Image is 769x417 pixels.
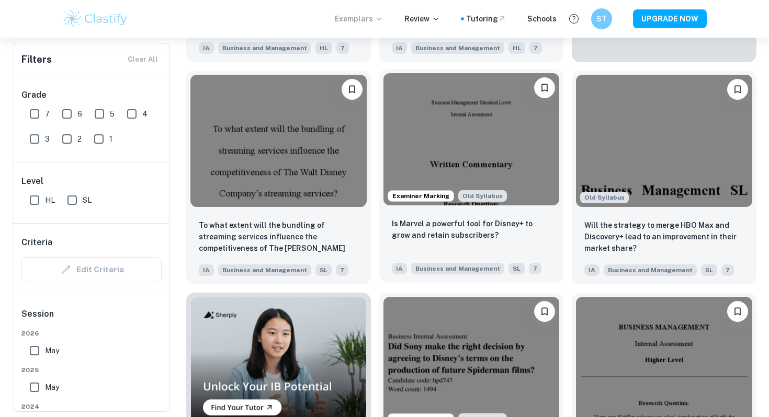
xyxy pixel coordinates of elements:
span: May [45,345,59,356]
span: 5 [110,108,115,120]
a: BookmarkTo what extent will the bundling of streaming services influence the competitiveness of T... [186,71,371,284]
span: HL [315,42,332,54]
span: Business and Management [411,263,504,274]
h6: ST [596,13,608,25]
button: ST [591,8,612,29]
span: Examiner Marking [388,191,454,201]
span: May [45,381,59,393]
button: Bookmark [342,79,363,100]
span: IA [584,264,600,276]
a: Schools [527,13,557,25]
span: HL [508,42,525,54]
span: SL [508,263,525,274]
span: 7 [336,264,348,276]
span: 7 [721,264,734,276]
button: Bookmark [727,79,748,100]
p: To what extent will the bundling of streaming services influence the competitiveness of The Walt ... [199,219,358,255]
h6: Grade [21,89,162,101]
span: 7 [336,42,349,54]
span: IA [392,42,407,54]
button: Bookmark [534,301,555,322]
span: SL [701,264,717,276]
button: Bookmark [727,301,748,322]
span: Old Syllabus [580,192,629,203]
span: 7 [45,108,50,120]
img: Business and Management IA example thumbnail: Is Marvel a powerful tool for Disney+ to [383,73,560,205]
div: Starting from the May 2024 session, the Business IA requirements have changed. It's OK to refer t... [580,192,629,203]
span: IA [392,263,407,274]
a: Examiner MarkingStarting from the May 2024 session, the Business IA requirements have changed. It... [379,71,564,284]
h6: Level [21,175,162,188]
span: IA [199,264,214,276]
div: Criteria filters are unavailable when searching by topic [21,257,162,282]
span: 7 [529,263,541,274]
span: SL [83,194,92,206]
span: SL [315,264,332,276]
p: Review [404,13,440,25]
span: 2 [77,133,82,145]
span: IA [199,42,214,54]
span: Business and Management [411,42,504,54]
span: 2025 [21,365,162,375]
h6: Session [21,308,162,329]
h6: Criteria [21,236,52,249]
span: Business and Management [218,42,311,54]
img: Clastify logo [62,8,129,29]
a: Tutoring [466,13,506,25]
span: 2026 [21,329,162,338]
img: Business and Management IA example thumbnail: To what extent will the bundling of stre [190,75,367,206]
p: Is Marvel a powerful tool for Disney+ to grow and retain subscribers? [392,218,551,241]
span: 7 [529,42,542,54]
p: Will the strategy to merge HBO Max and Discovery+ lead to an improvement in their market share? [584,219,744,254]
div: Starting from the May 2024 session, the Business IA requirements have changed. It's OK to refer t... [458,190,507,202]
button: Help and Feedback [565,10,583,28]
h6: Filters [21,52,52,67]
button: Bookmark [534,77,555,98]
span: 3 [45,133,50,145]
span: Business and Management [218,264,311,276]
a: Starting from the May 2024 session, the Business IA requirements have changed. It's OK to refer t... [572,71,756,284]
span: 4 [142,108,148,120]
span: 1 [109,133,112,145]
p: Exemplars [335,13,383,25]
span: HL [45,194,55,206]
span: Old Syllabus [458,190,507,202]
span: 6 [77,108,82,120]
span: Business and Management [604,264,697,276]
button: UPGRADE NOW [633,9,707,28]
span: 2024 [21,402,162,411]
img: Business and Management IA example thumbnail: Will the strategy to merge HBO Max and D [576,75,752,206]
